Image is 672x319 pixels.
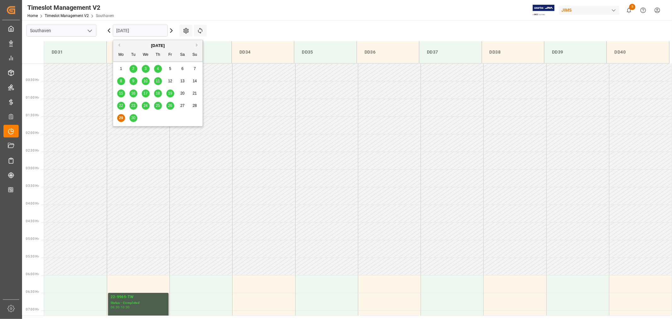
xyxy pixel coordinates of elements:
[559,6,619,15] div: JIMS
[120,67,122,71] span: 1
[26,78,39,82] span: 00:30 Hr
[119,91,123,96] span: 15
[131,116,135,120] span: 30
[194,67,196,71] span: 7
[154,90,162,97] div: Choose Thursday, September 18th, 2025
[166,102,174,110] div: Choose Friday, September 26th, 2025
[145,67,147,71] span: 3
[129,51,137,59] div: Tu
[169,67,171,71] span: 5
[113,43,203,49] div: [DATE]
[26,184,39,188] span: 03:30 Hr
[622,3,636,17] button: show 5 new notifications
[119,103,123,108] span: 22
[191,51,199,59] div: Su
[154,65,162,73] div: Choose Thursday, September 4th, 2025
[26,308,39,311] span: 07:00 Hr
[179,77,187,85] div: Choose Saturday, September 13th, 2025
[180,79,184,83] span: 13
[179,102,187,110] div: Choose Saturday, September 27th, 2025
[192,91,197,96] span: 21
[111,306,120,309] div: 06:30
[142,102,150,110] div: Choose Wednesday, September 24th, 2025
[192,103,197,108] span: 28
[168,79,172,83] span: 12
[559,4,622,16] button: JIMS
[132,67,135,71] span: 2
[180,91,184,96] span: 20
[26,290,39,293] span: 06:30 Hr
[120,79,122,83] span: 8
[191,77,199,85] div: Choose Sunday, September 14th, 2025
[117,114,125,122] div: Choose Monday, September 29th, 2025
[299,46,351,58] div: DD35
[156,103,160,108] span: 25
[237,46,289,58] div: DD34
[156,79,160,83] span: 11
[192,79,197,83] span: 14
[111,294,166,300] div: 22-9969-TW
[143,91,147,96] span: 17
[166,65,174,73] div: Choose Friday, September 5th, 2025
[26,219,39,223] span: 04:30 Hr
[117,90,125,97] div: Choose Monday, September 15th, 2025
[129,114,137,122] div: Choose Tuesday, September 30th, 2025
[129,65,137,73] div: Choose Tuesday, September 2nd, 2025
[191,102,199,110] div: Choose Sunday, September 28th, 2025
[180,103,184,108] span: 27
[112,46,164,58] div: DD32
[121,306,130,309] div: 10:30
[26,255,39,258] span: 05:30 Hr
[143,103,147,108] span: 24
[117,102,125,110] div: Choose Monday, September 22nd, 2025
[26,149,39,152] span: 02:30 Hr
[115,63,201,124] div: month 2025-09
[154,77,162,85] div: Choose Thursday, September 11th, 2025
[154,51,162,59] div: Th
[26,25,96,37] input: Type to search/select
[26,113,39,117] span: 01:30 Hr
[179,51,187,59] div: Sa
[26,237,39,241] span: 05:00 Hr
[166,90,174,97] div: Choose Friday, September 19th, 2025
[142,65,150,73] div: Choose Wednesday, September 3rd, 2025
[157,67,159,71] span: 4
[549,46,601,58] div: DD39
[120,306,121,309] div: -
[168,103,172,108] span: 26
[117,51,125,59] div: Mo
[27,3,114,12] div: Timeslot Management V2
[129,102,137,110] div: Choose Tuesday, September 23rd, 2025
[168,91,172,96] span: 19
[487,46,539,58] div: DD38
[111,300,166,306] div: Status - Completed
[191,65,199,73] div: Choose Sunday, September 7th, 2025
[26,166,39,170] span: 03:00 Hr
[179,90,187,97] div: Choose Saturday, September 20th, 2025
[26,272,39,276] span: 06:00 Hr
[117,65,125,73] div: Choose Monday, September 1st, 2025
[131,103,135,108] span: 23
[132,79,135,83] span: 9
[129,90,137,97] div: Choose Tuesday, September 16th, 2025
[154,102,162,110] div: Choose Thursday, September 25th, 2025
[142,51,150,59] div: We
[179,65,187,73] div: Choose Saturday, September 6th, 2025
[119,116,123,120] span: 29
[45,14,89,18] a: Timeslot Management V2
[26,131,39,135] span: 02:00 Hr
[629,4,635,10] span: 5
[129,77,137,85] div: Choose Tuesday, September 9th, 2025
[49,46,101,58] div: DD31
[27,14,38,18] a: Home
[26,96,39,99] span: 01:00 Hr
[131,91,135,96] span: 16
[636,3,650,17] button: Help Center
[424,46,476,58] div: DD37
[196,43,200,47] button: Next Month
[362,46,414,58] div: DD36
[26,202,39,205] span: 04:00 Hr
[117,77,125,85] div: Choose Monday, September 8th, 2025
[533,5,554,16] img: Exertis%20JAM%20-%20Email%20Logo.jpg_1722504956.jpg
[166,77,174,85] div: Choose Friday, September 12th, 2025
